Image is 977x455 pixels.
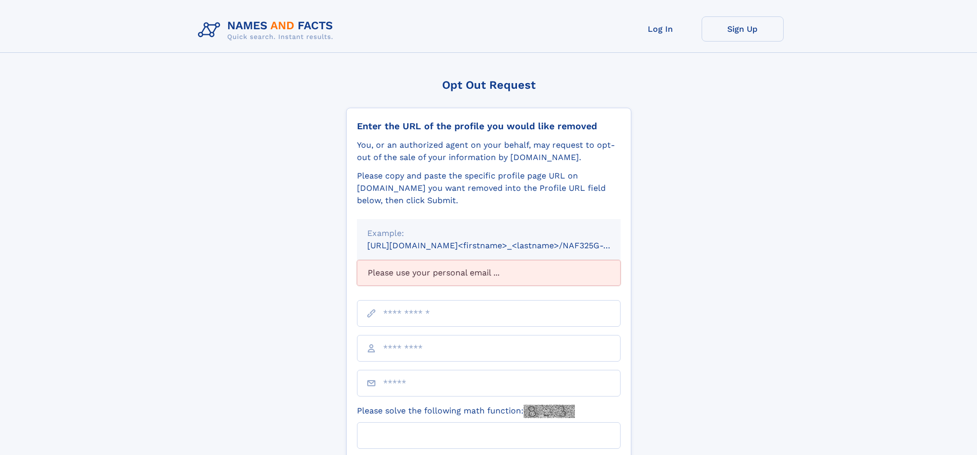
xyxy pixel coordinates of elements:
img: Logo Names and Facts [194,16,342,44]
div: You, or an authorized agent on your behalf, may request to opt-out of the sale of your informatio... [357,139,621,164]
div: Please copy and paste the specific profile page URL on [DOMAIN_NAME] you want removed into the Pr... [357,170,621,207]
label: Please solve the following math function: [357,405,575,418]
div: Enter the URL of the profile you would like removed [357,121,621,132]
a: Sign Up [702,16,784,42]
a: Log In [620,16,702,42]
small: [URL][DOMAIN_NAME]<firstname>_<lastname>/NAF325G-xxxxxxxx [367,241,640,250]
div: Please use your personal email ... [357,260,621,286]
div: Example: [367,227,610,240]
div: Opt Out Request [346,78,631,91]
